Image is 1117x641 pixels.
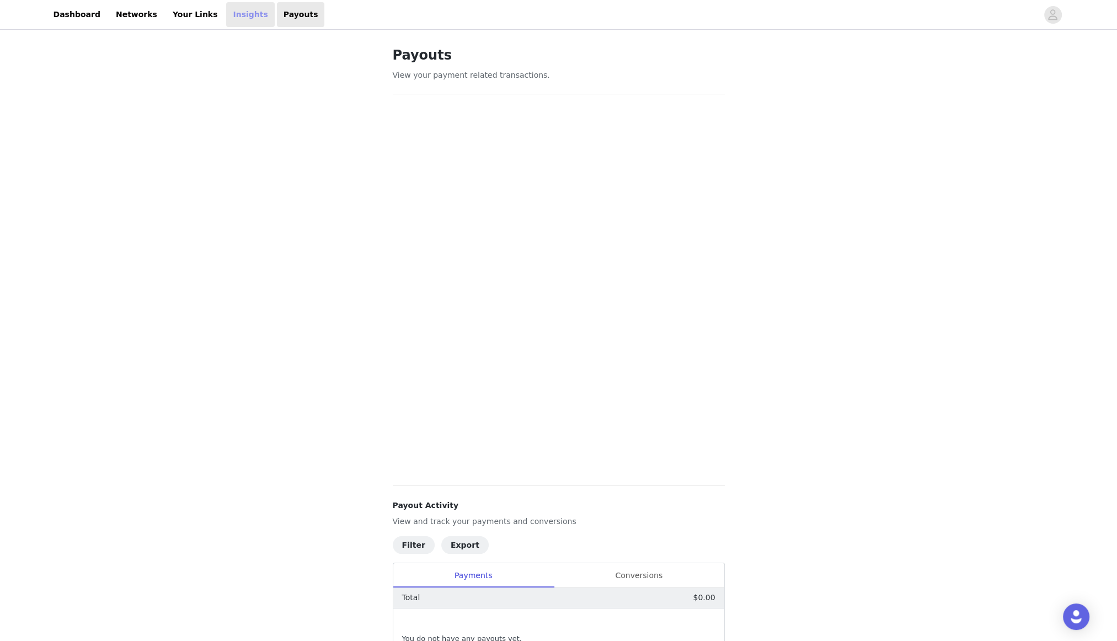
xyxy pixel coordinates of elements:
[393,70,725,81] p: View your payment related transactions.
[402,592,420,603] p: Total
[166,2,225,27] a: Your Links
[1063,603,1089,630] div: Open Intercom Messenger
[393,516,725,527] p: View and track your payments and conversions
[109,2,164,27] a: Networks
[441,536,489,554] button: Export
[226,2,274,27] a: Insights
[47,2,107,27] a: Dashboard
[554,563,724,588] div: Conversions
[393,563,554,588] div: Payments
[1047,6,1058,24] div: avatar
[393,45,725,65] h1: Payouts
[693,592,715,603] p: $0.00
[393,500,725,511] h4: Payout Activity
[393,536,435,554] button: Filter
[277,2,325,27] a: Payouts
